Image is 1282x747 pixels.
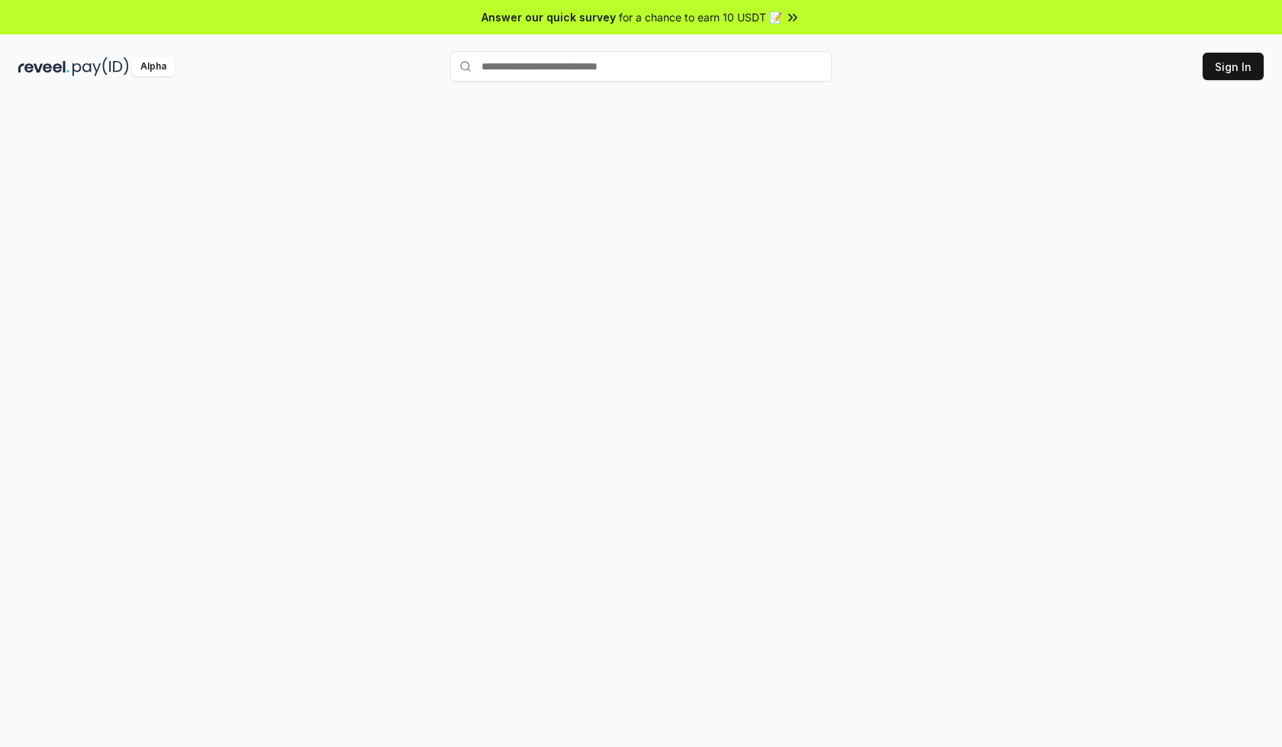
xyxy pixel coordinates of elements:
[1203,53,1264,80] button: Sign In
[619,9,782,25] span: for a chance to earn 10 USDT 📝
[72,57,129,76] img: pay_id
[482,9,616,25] span: Answer our quick survey
[132,57,175,76] div: Alpha
[18,57,69,76] img: reveel_dark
